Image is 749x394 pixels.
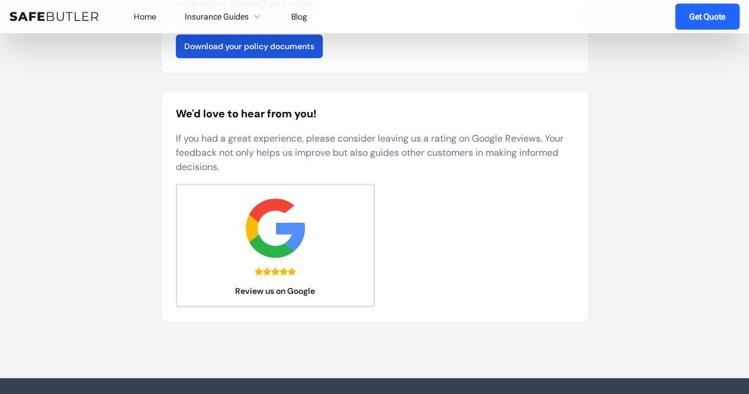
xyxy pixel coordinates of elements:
[246,198,305,258] img: google.svg
[176,34,323,58] a: Download your policy documents
[176,105,574,122] h2: We'd love to hear from you!
[255,267,296,276] div: 5.0
[291,11,307,22] a: Blog
[134,11,156,22] a: Home
[675,4,740,30] a: Get Quote
[176,184,375,307] a: Review us on Google
[176,285,374,297] span: Review us on Google
[185,9,263,24] button: Insurance Guides
[176,132,574,174] p: If you had a great experience, please consider leaving us a rating on Google Reviews. Your feedba...
[9,12,98,21] img: SafeButler Text Logo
